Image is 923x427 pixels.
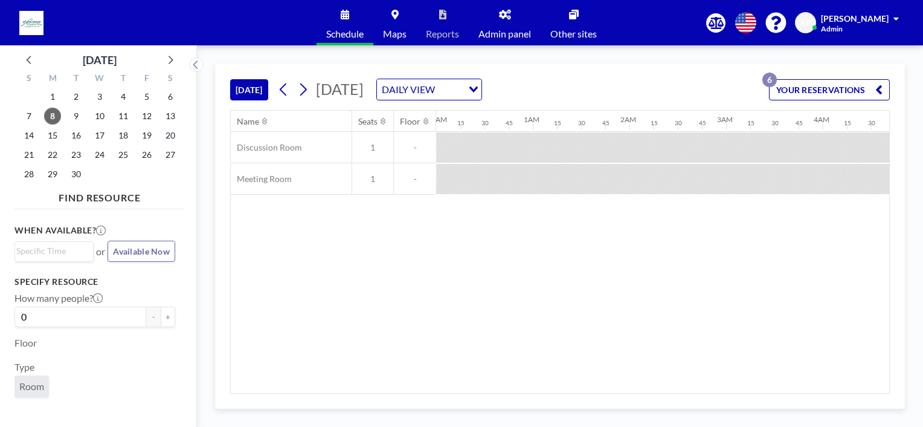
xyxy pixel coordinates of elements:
span: Available Now [113,246,170,256]
span: Monday, September 8, 2025 [44,108,61,125]
span: Tuesday, September 30, 2025 [68,166,85,183]
button: Available Now [108,241,175,262]
div: F [135,71,158,87]
span: Admin [821,24,843,33]
span: - [394,174,436,184]
span: Admin panel [478,29,531,39]
span: Sunday, September 14, 2025 [21,127,37,144]
div: 45 [602,119,609,127]
span: DAILY VIEW [379,82,437,97]
div: Floor [400,116,420,127]
div: 15 [457,119,465,127]
div: Search for option [15,242,93,260]
span: Monday, September 1, 2025 [44,88,61,105]
div: 45 [699,119,706,127]
span: Thursday, September 25, 2025 [115,146,132,163]
p: 6 [762,73,777,87]
span: Wednesday, September 10, 2025 [91,108,108,125]
span: Saturday, September 20, 2025 [162,127,179,144]
span: Other sites [550,29,597,39]
span: Saturday, September 27, 2025 [162,146,179,163]
span: Wednesday, September 17, 2025 [91,127,108,144]
span: Friday, September 26, 2025 [138,146,155,163]
span: Room [19,380,44,393]
span: Monday, September 15, 2025 [44,127,61,144]
span: [PERSON_NAME] [821,13,889,24]
span: Tuesday, September 16, 2025 [68,127,85,144]
input: Search for option [439,82,461,97]
span: Friday, September 5, 2025 [138,88,155,105]
span: Wednesday, September 3, 2025 [91,88,108,105]
button: + [161,307,175,327]
span: Thursday, September 18, 2025 [115,127,132,144]
div: M [41,71,65,87]
div: Search for option [377,79,481,100]
label: How many people? [14,292,103,304]
div: Name [237,116,259,127]
div: 4AM [814,115,829,124]
div: 2AM [620,115,636,124]
div: Seats [358,116,378,127]
span: - [394,142,436,153]
div: 12AM [427,115,447,124]
span: Sunday, September 21, 2025 [21,146,37,163]
div: [DATE] [83,51,117,68]
span: Thursday, September 11, 2025 [115,108,132,125]
span: Saturday, September 6, 2025 [162,88,179,105]
span: Saturday, September 13, 2025 [162,108,179,125]
div: S [18,71,41,87]
span: [DATE] [316,80,364,98]
div: 3AM [717,115,733,124]
div: 15 [554,119,561,127]
div: 45 [796,119,803,127]
span: Maps [383,29,407,39]
div: 30 [578,119,585,127]
div: 15 [651,119,658,127]
span: 1 [352,142,393,153]
button: - [146,307,161,327]
div: S [158,71,182,87]
span: Tuesday, September 9, 2025 [68,108,85,125]
h4: FIND RESOURCE [14,187,185,204]
div: 30 [675,119,682,127]
div: W [88,71,112,87]
span: Reports [426,29,459,39]
span: Friday, September 12, 2025 [138,108,155,125]
div: 1AM [524,115,539,124]
div: T [111,71,135,87]
label: Floor [14,337,37,349]
span: Friday, September 19, 2025 [138,127,155,144]
div: 45 [506,119,513,127]
label: Type [14,361,34,373]
span: Meeting Room [231,174,292,184]
span: Sunday, September 28, 2025 [21,166,37,183]
span: Thursday, September 4, 2025 [115,88,132,105]
button: [DATE] [230,79,268,100]
img: organization-logo [19,11,43,35]
span: Discussion Room [231,142,302,153]
span: 1 [352,174,393,184]
div: 30 [481,119,489,127]
span: Monday, September 29, 2025 [44,166,61,183]
div: 30 [771,119,779,127]
div: 30 [868,119,875,127]
h3: Specify resource [14,276,175,287]
span: Schedule [326,29,364,39]
span: AP [800,18,811,28]
span: Monday, September 22, 2025 [44,146,61,163]
div: 15 [844,119,851,127]
span: Tuesday, September 23, 2025 [68,146,85,163]
div: T [65,71,88,87]
span: Wednesday, September 24, 2025 [91,146,108,163]
span: Sunday, September 7, 2025 [21,108,37,125]
div: 15 [747,119,754,127]
input: Search for option [16,244,86,258]
span: or [96,246,105,258]
button: YOUR RESERVATIONS6 [769,79,890,100]
span: Tuesday, September 2, 2025 [68,88,85,105]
